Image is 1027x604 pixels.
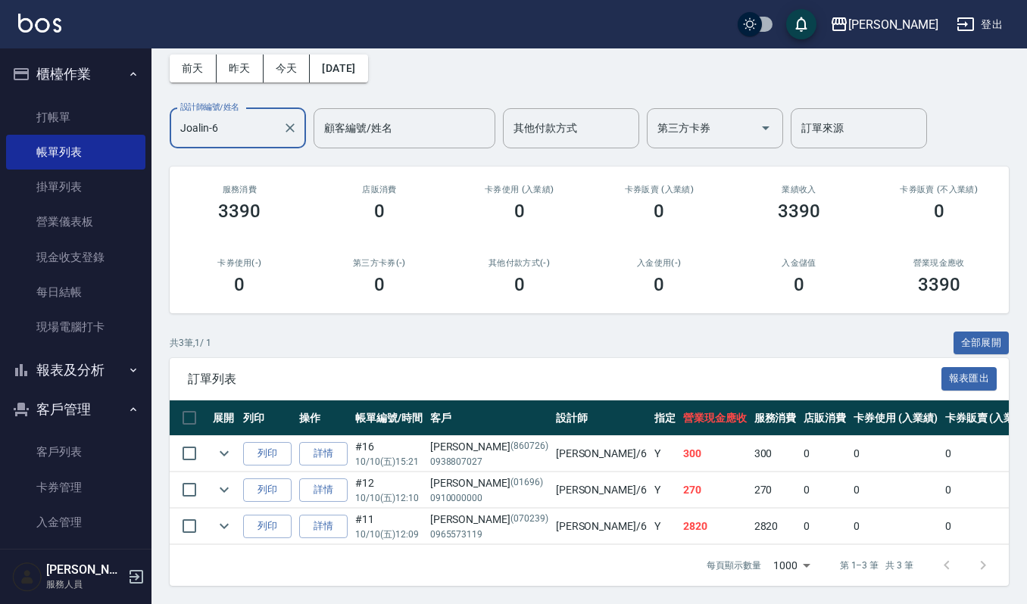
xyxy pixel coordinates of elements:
a: 詳情 [299,442,348,465]
p: (01696) [510,475,543,491]
td: #11 [351,509,426,544]
button: 報表及分析 [6,350,145,390]
a: 掛單列表 [6,170,145,204]
th: 營業現金應收 [679,400,751,436]
h3: 3390 [218,201,261,222]
td: [PERSON_NAME] /6 [552,509,651,544]
th: 指定 [651,400,679,436]
td: 0 [850,436,941,472]
h3: 0 [934,201,944,222]
th: 服務消費 [751,400,801,436]
h3: 服務消費 [188,185,292,195]
td: 0 [800,509,850,544]
h3: 0 [654,201,664,222]
button: expand row [213,515,236,537]
p: (070239) [510,512,548,528]
button: 昨天 [217,54,264,83]
h2: 其他付款方式(-) [467,258,571,268]
p: (860726) [510,439,548,455]
td: 300 [679,436,751,472]
td: Y [651,509,679,544]
button: [DATE] [310,54,367,83]
a: 現金收支登錄 [6,240,145,275]
span: 訂單列表 [188,372,941,387]
p: 0965573119 [430,528,548,541]
p: 0910000000 [430,491,548,505]
h2: 入金使用(-) [607,258,711,268]
p: 服務人員 [46,578,123,591]
td: Y [651,472,679,508]
h2: 卡券使用(-) [188,258,292,268]
a: 帳單列表 [6,135,145,170]
th: 店販消費 [800,400,850,436]
a: 詳情 [299,478,348,502]
button: 報表匯出 [941,367,997,391]
button: 列印 [243,515,292,538]
button: 列印 [243,478,292,502]
p: 0938807027 [430,455,548,469]
h3: 0 [794,274,804,295]
h2: 業績收入 [748,185,851,195]
button: 前天 [170,54,217,83]
h2: 第三方卡券(-) [328,258,432,268]
button: Clear [279,117,301,139]
a: 客戶列表 [6,434,145,469]
td: 0 [800,472,850,508]
th: 卡券使用 (入業績) [850,400,941,436]
th: 展開 [209,400,239,436]
th: 操作 [295,400,351,436]
td: 0 [800,436,850,472]
button: 客戶管理 [6,390,145,429]
td: 0 [850,472,941,508]
h2: 店販消費 [328,185,432,195]
div: [PERSON_NAME] [430,475,548,491]
td: 300 [751,436,801,472]
p: 每頁顯示數量 [707,559,761,572]
button: expand row [213,478,236,501]
button: 登出 [951,11,1009,39]
th: 帳單編號/時間 [351,400,426,436]
div: 1000 [767,545,816,586]
td: [PERSON_NAME] /6 [552,436,651,472]
img: Logo [18,14,61,33]
a: 詳情 [299,515,348,538]
td: #16 [351,436,426,472]
a: 報表匯出 [941,371,997,385]
img: Person [12,562,42,592]
th: 設計師 [552,400,651,436]
h3: 0 [654,274,664,295]
h3: 0 [374,201,385,222]
td: 270 [751,472,801,508]
h2: 卡券販賣 (入業績) [607,185,711,195]
p: 10/10 (五) 12:10 [355,491,423,505]
h3: 0 [514,274,525,295]
button: [PERSON_NAME] [824,9,944,40]
td: 0 [850,509,941,544]
button: save [786,9,816,39]
button: Open [754,116,778,140]
button: 今天 [264,54,311,83]
h2: 卡券使用 (入業績) [467,185,571,195]
div: [PERSON_NAME] [848,15,938,34]
h3: 0 [234,274,245,295]
td: 270 [679,472,751,508]
p: 10/10 (五) 15:21 [355,455,423,469]
p: 共 3 筆, 1 / 1 [170,336,211,350]
h2: 入金儲值 [748,258,851,268]
p: 第 1–3 筆 共 3 筆 [840,559,913,572]
a: 打帳單 [6,100,145,135]
th: 客戶 [426,400,552,436]
a: 現場電腦打卡 [6,310,145,344]
a: 營業儀表板 [6,204,145,239]
h5: [PERSON_NAME] [46,562,123,578]
h3: 3390 [918,274,960,295]
td: [PERSON_NAME] /6 [552,472,651,508]
button: expand row [213,442,236,465]
button: 櫃檯作業 [6,54,145,94]
button: 全部展開 [954,332,1010,355]
h3: 3390 [778,201,820,222]
td: Y [651,436,679,472]
th: 列印 [239,400,295,436]
a: 每日結帳 [6,275,145,310]
td: 2820 [751,509,801,544]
